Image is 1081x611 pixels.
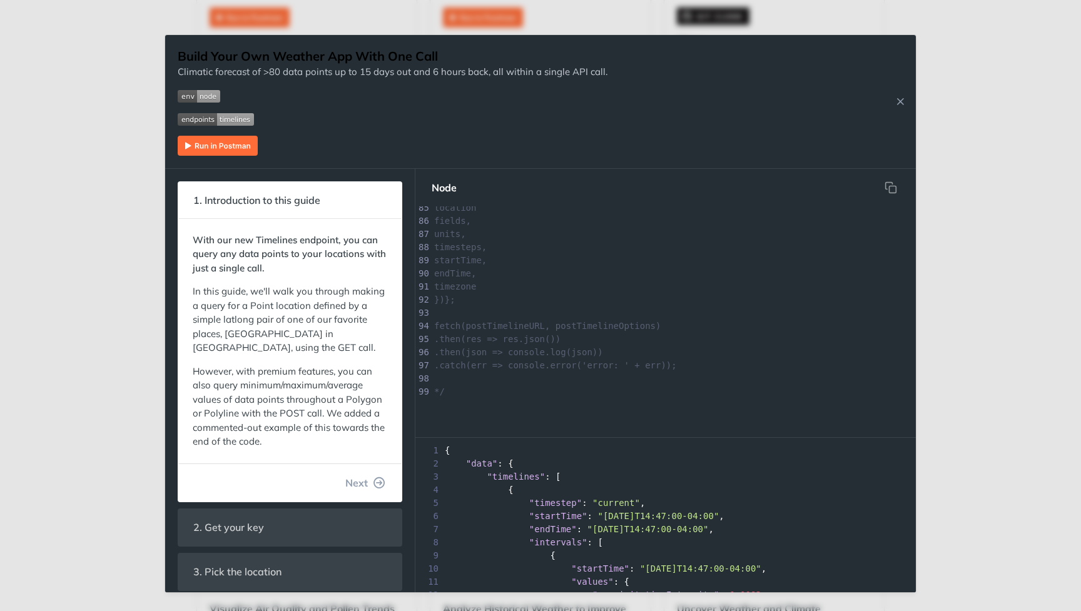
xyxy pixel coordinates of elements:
[434,242,487,252] span: timesteps,
[415,536,916,549] div: : [
[415,575,916,588] div: : {
[415,385,428,398] div: 99
[178,553,402,591] section: 3. Pick the location
[415,575,442,588] span: 11
[415,497,916,510] div: : ,
[178,138,258,150] a: Expand image
[415,588,442,602] span: 12
[415,497,442,510] span: 5
[185,515,273,540] span: 2. Get your key
[415,333,428,346] div: 95
[571,577,613,587] span: "values"
[178,136,258,156] img: Run in Postman
[415,510,442,523] span: 6
[415,228,428,241] div: 87
[415,215,428,228] div: 86
[178,181,402,502] section: 1. Introduction to this guideWith our new Timelines endpoint, you can query any data points to yo...
[193,285,387,355] p: In this guide, we'll walk you through making a query for a Point location defined by a simple lat...
[597,511,719,521] span: "[DATE]T14:47:00-04:00"
[891,95,910,108] button: Close Recipe
[415,470,916,483] div: : [
[178,90,220,103] img: env
[529,511,587,521] span: "startTime"
[178,113,254,126] img: endpoint
[185,560,290,584] span: 3. Pick the location
[592,590,719,600] span: "precipitationIntensity"
[415,320,428,333] div: 94
[415,470,442,483] span: 3
[529,524,577,534] span: "endTime"
[434,295,455,305] span: })};
[415,562,442,575] span: 10
[415,267,428,280] div: 90
[487,472,545,482] span: "timelines"
[729,590,761,600] span: 0.0083
[529,498,582,508] span: "timestep"
[587,524,709,534] span: "[DATE]T14:47:00-04:00"
[415,444,442,457] span: 1
[434,203,476,213] span: location
[345,475,368,490] span: Next
[415,549,442,562] span: 9
[878,175,903,200] button: Copy
[415,201,428,215] div: 85
[178,65,607,79] p: Climatic forecast of >80 data points up to 15 days out and 6 hours back, all within a single API ...
[434,360,677,370] span: .catch(err => console.error('error: ' + err));
[415,483,916,497] div: {
[415,444,916,457] div: {
[434,255,487,265] span: startTime,
[415,483,442,497] span: 4
[178,48,607,65] h1: Build Your Own Weather App With One Call
[434,281,476,291] span: timezone
[185,188,329,213] span: 1. Introduction to this guide
[434,334,561,344] span: .then(res => res.json())
[415,510,916,523] div: : ,
[415,359,428,372] div: 97
[415,523,916,536] div: : ,
[466,458,498,468] span: "data"
[415,549,916,562] div: {
[335,470,395,495] button: Next
[415,457,916,470] div: : {
[640,563,761,573] span: "[DATE]T14:47:00-04:00"
[415,562,916,575] div: : ,
[422,175,467,200] button: Node
[415,293,428,306] div: 92
[592,498,640,508] span: "current"
[415,254,428,267] div: 89
[434,321,661,331] span: fetch(postTimelineURL, postTimelineOptions)
[415,241,428,254] div: 88
[415,588,916,602] div: : ,
[415,280,428,293] div: 91
[415,346,428,359] div: 96
[571,563,629,573] span: "startTime"
[178,508,402,547] section: 2. Get your key
[193,234,386,274] strong: With our new Timelines endpoint, you can query any data points to your locations with just a sing...
[415,457,442,470] span: 2
[529,537,587,547] span: "intervals"
[415,536,442,549] span: 8
[178,89,607,103] span: Expand image
[434,347,603,357] span: .then(json => console.log(json))
[415,523,442,536] span: 7
[178,112,607,126] span: Expand image
[415,306,428,320] div: 93
[415,372,428,385] div: 98
[434,216,471,226] span: fields,
[434,229,466,239] span: units,
[434,268,476,278] span: endTime,
[193,365,387,449] p: However, with premium features, you can also query minimum/maximum/average values of data points ...
[885,181,897,194] svg: hidden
